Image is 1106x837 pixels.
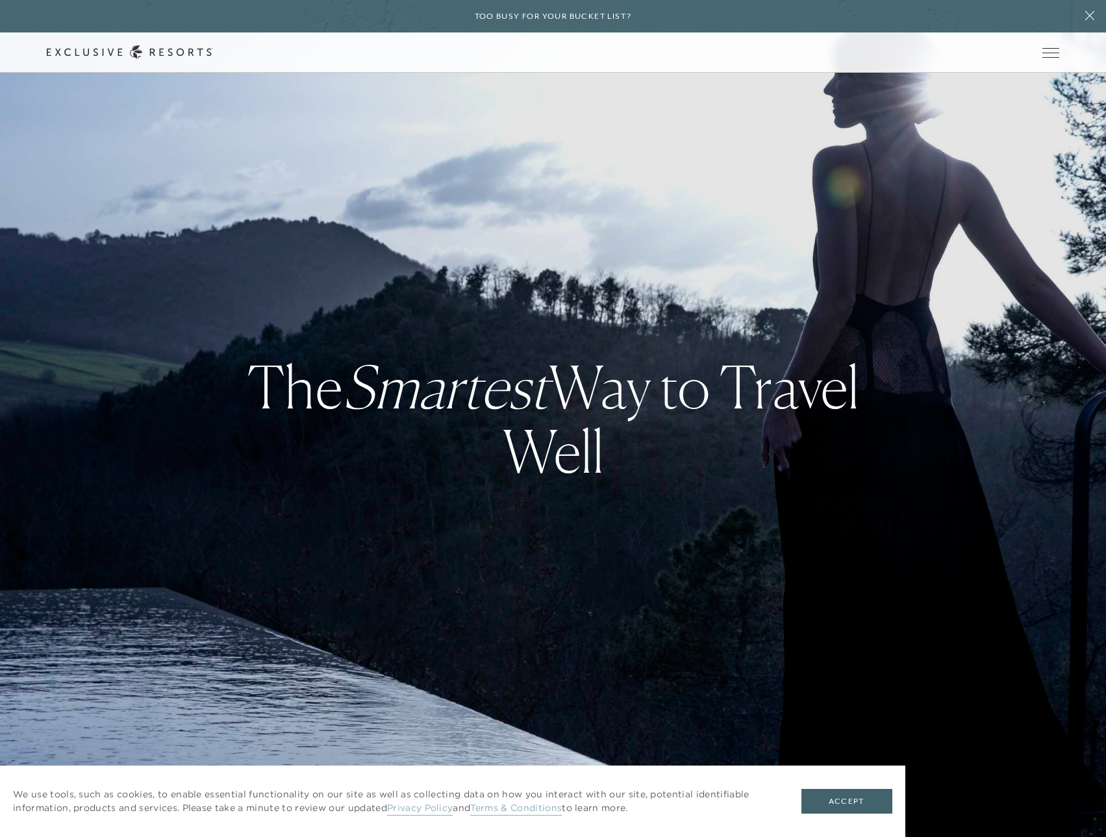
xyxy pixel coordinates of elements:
button: Open navigation [1042,48,1059,57]
strong: Way to Travel Well [343,351,859,486]
a: Terms & Conditions [470,802,562,816]
h3: The [221,355,885,483]
a: Privacy Policy [387,802,453,816]
em: Smartest [343,351,549,422]
p: We use tools, such as cookies, to enable essential functionality on our site as well as collectin... [13,788,775,815]
button: Accept [801,789,892,814]
h6: Too busy for your bucket list? [475,10,632,23]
